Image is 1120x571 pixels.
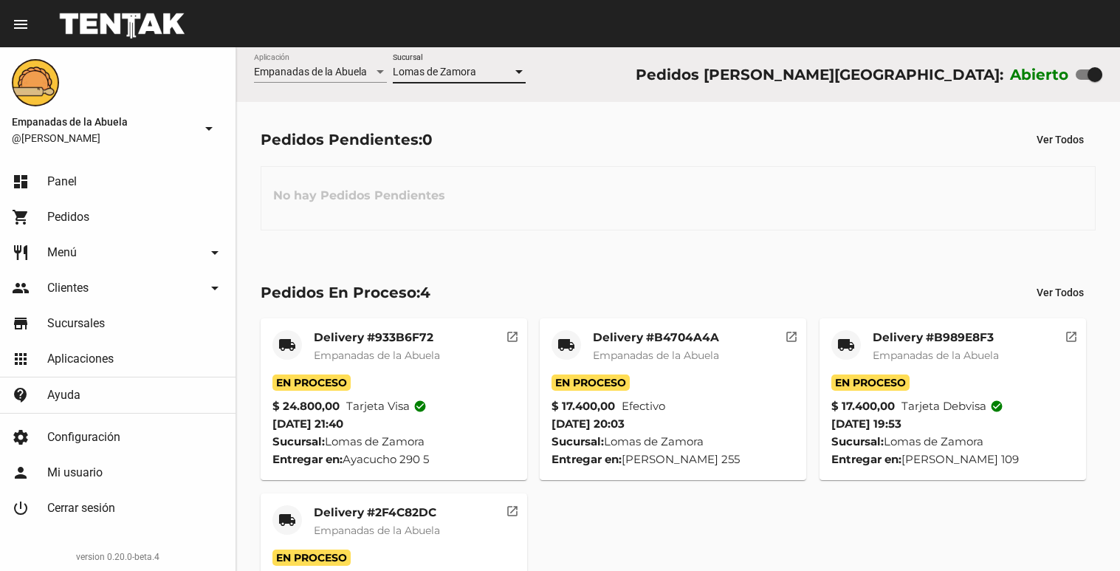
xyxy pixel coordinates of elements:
[314,349,440,362] span: Empanadas de la Abuela
[422,131,433,148] span: 0
[206,244,224,261] mat-icon: arrow_drop_down
[261,128,433,151] div: Pedidos Pendientes:
[12,279,30,297] mat-icon: people
[278,336,296,354] mat-icon: local_shipping
[272,451,515,468] div: Ayacucho 290 5
[206,279,224,297] mat-icon: arrow_drop_down
[831,434,884,448] strong: Sucursal:
[393,66,476,78] span: Lomas de Zamora
[785,328,798,341] mat-icon: open_in_new
[420,284,430,301] span: 4
[47,388,80,403] span: Ayuda
[1025,126,1096,153] button: Ver Todos
[901,397,1003,415] span: Tarjeta debvisa
[831,452,901,466] strong: Entregar en:
[552,397,615,415] strong: $ 17.400,00
[47,281,89,295] span: Clientes
[831,433,1074,451] div: Lomas de Zamora
[12,16,30,33] mat-icon: menu
[557,336,575,354] mat-icon: local_shipping
[314,524,440,537] span: Empanadas de la Abuela
[552,434,604,448] strong: Sucursal:
[552,452,622,466] strong: Entregar en:
[12,428,30,446] mat-icon: settings
[413,400,427,413] mat-icon: check_circle
[254,66,367,78] span: Empanadas de la Abuela
[831,417,901,431] span: [DATE] 19:53
[272,397,340,415] strong: $ 24.800,00
[873,349,999,362] span: Empanadas de la Abuela
[1025,279,1096,306] button: Ver Todos
[261,174,457,218] h3: No hay Pedidos Pendientes
[552,433,794,451] div: Lomas de Zamora
[552,375,630,391] span: En Proceso
[272,434,325,448] strong: Sucursal:
[622,397,665,415] span: Efectivo
[12,131,194,146] span: @[PERSON_NAME]
[47,352,114,366] span: Aplicaciones
[314,330,440,345] mat-card-title: Delivery #933B6F72
[12,59,59,106] img: f0136945-ed32-4f7c-91e3-a375bc4bb2c5.png
[47,465,103,480] span: Mi usuario
[1065,328,1078,341] mat-icon: open_in_new
[272,417,343,431] span: [DATE] 21:40
[831,397,895,415] strong: $ 17.400,00
[272,452,343,466] strong: Entregar en:
[12,315,30,332] mat-icon: store
[990,400,1003,413] mat-icon: check_circle
[314,505,440,520] mat-card-title: Delivery #2F4C82DC
[831,375,910,391] span: En Proceso
[47,245,77,260] span: Menú
[552,451,794,468] div: [PERSON_NAME] 255
[593,349,719,362] span: Empanadas de la Abuela
[831,451,1074,468] div: [PERSON_NAME] 109
[12,244,30,261] mat-icon: restaurant
[1037,134,1084,146] span: Ver Todos
[47,316,105,331] span: Sucursales
[47,210,89,225] span: Pedidos
[636,63,1003,86] div: Pedidos [PERSON_NAME][GEOGRAPHIC_DATA]:
[1010,63,1069,86] label: Abierto
[12,113,194,131] span: Empanadas de la Abuela
[12,350,30,368] mat-icon: apps
[12,386,30,404] mat-icon: contact_support
[1037,287,1084,298] span: Ver Todos
[261,281,430,304] div: Pedidos En Proceso:
[272,550,351,566] span: En Proceso
[506,502,519,516] mat-icon: open_in_new
[200,120,218,137] mat-icon: arrow_drop_down
[12,208,30,226] mat-icon: shopping_cart
[346,397,427,415] span: Tarjeta visa
[12,173,30,191] mat-icon: dashboard
[12,464,30,482] mat-icon: person
[272,375,351,391] span: En Proceso
[593,330,719,345] mat-card-title: Delivery #B4704A4A
[272,433,515,451] div: Lomas de Zamora
[873,330,999,345] mat-card-title: Delivery #B989E8F3
[12,550,224,564] div: version 0.20.0-beta.4
[47,501,115,516] span: Cerrar sesión
[552,417,625,431] span: [DATE] 20:03
[47,174,77,189] span: Panel
[47,430,120,445] span: Configuración
[506,328,519,341] mat-icon: open_in_new
[278,511,296,529] mat-icon: local_shipping
[837,336,855,354] mat-icon: local_shipping
[12,499,30,517] mat-icon: power_settings_new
